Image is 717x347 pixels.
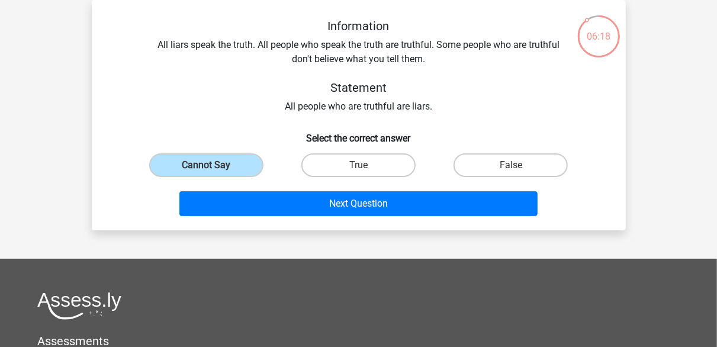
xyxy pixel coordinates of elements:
[179,191,538,216] button: Next Question
[37,292,121,320] img: Assessly logo
[454,153,568,177] label: False
[301,153,416,177] label: True
[149,153,263,177] label: Cannot Say
[577,14,621,44] div: 06:18
[149,19,569,33] h5: Information
[149,81,569,95] h5: Statement
[111,123,607,144] h6: Select the correct answer
[111,19,607,114] div: All liars speak the truth. All people who speak the truth are truthful. Some people who are truth...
